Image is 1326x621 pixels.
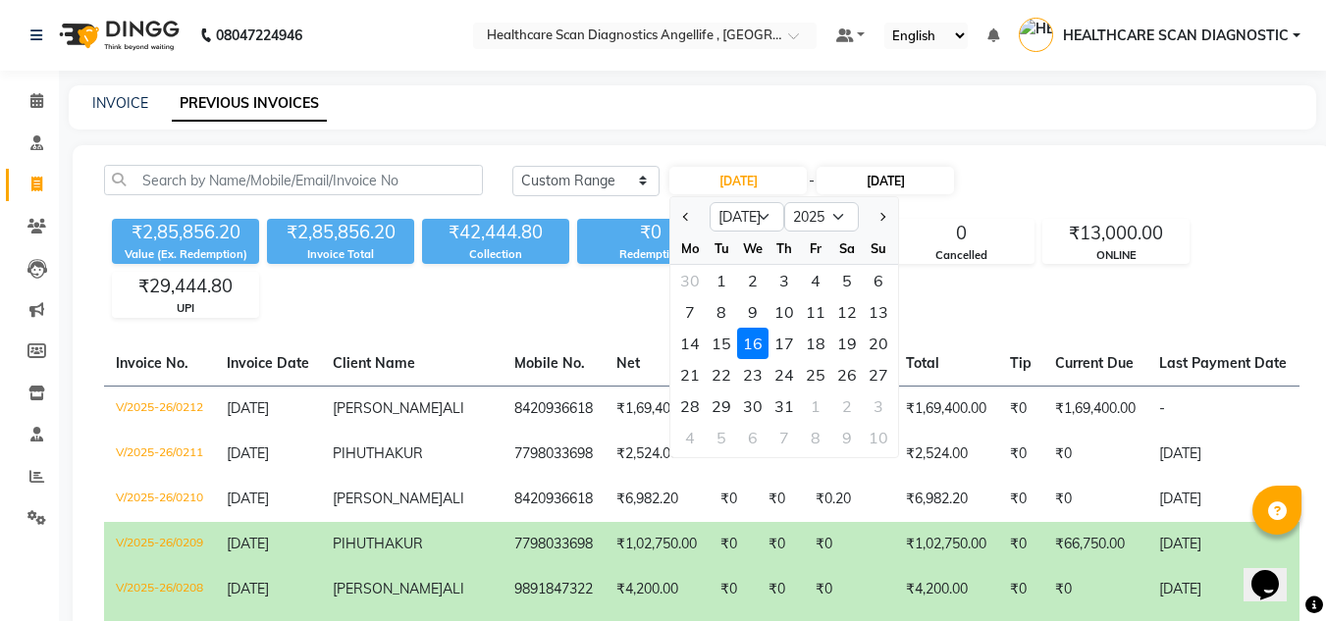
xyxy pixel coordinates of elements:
[874,201,890,233] button: Next month
[1055,354,1134,372] span: Current Due
[737,390,769,422] div: Wednesday, July 30, 2025
[737,296,769,328] div: 9
[769,265,800,296] div: 3
[706,328,737,359] div: 15
[800,233,831,264] div: Fr
[674,359,706,390] div: Monday, July 21, 2025
[831,328,863,359] div: Saturday, July 19, 2025
[333,580,443,597] span: [PERSON_NAME]
[706,422,737,453] div: 5
[333,444,366,462] span: PIHU
[669,167,807,194] input: Start Date
[769,390,800,422] div: Thursday, July 31, 2025
[737,422,769,453] div: Wednesday, August 6, 2025
[737,359,769,390] div: Wednesday, July 23, 2025
[863,422,894,453] div: Sunday, August 10, 2025
[709,522,757,567] td: ₹0
[998,477,1043,522] td: ₹0
[422,246,569,263] div: Collection
[800,265,831,296] div: 4
[863,390,894,422] div: Sunday, August 3, 2025
[888,220,1034,247] div: 0
[800,422,831,453] div: Friday, August 8, 2025
[104,477,215,522] td: V/2025-26/0210
[1147,522,1299,567] td: [DATE]
[678,201,695,233] button: Previous month
[769,422,800,453] div: Thursday, August 7, 2025
[863,265,894,296] div: Sunday, July 6, 2025
[800,328,831,359] div: Friday, July 18, 2025
[104,165,483,195] input: Search by Name/Mobile/Email/Invoice No
[894,432,998,477] td: ₹2,524.00
[817,167,954,194] input: End Date
[706,390,737,422] div: 29
[1010,354,1032,372] span: Tip
[422,219,569,246] div: ₹42,444.80
[443,490,464,507] span: ALI
[92,94,148,112] a: INVOICE
[831,296,863,328] div: Saturday, July 12, 2025
[674,359,706,390] div: 21
[1043,247,1189,264] div: ONLINE
[1043,220,1189,247] div: ₹13,000.00
[998,432,1043,477] td: ₹0
[706,422,737,453] div: Tuesday, August 5, 2025
[1244,543,1306,601] iframe: chat widget
[737,296,769,328] div: Wednesday, July 9, 2025
[605,567,709,612] td: ₹4,200.00
[1147,386,1299,432] td: -
[674,265,706,296] div: 30
[894,567,998,612] td: ₹4,200.00
[757,477,804,522] td: ₹0
[116,354,188,372] span: Invoice No.
[737,359,769,390] div: 23
[804,522,894,567] td: ₹0
[1043,432,1147,477] td: ₹0
[769,359,800,390] div: Thursday, July 24, 2025
[503,386,605,432] td: 8420936618
[863,359,894,390] div: 27
[1043,522,1147,567] td: ₹66,750.00
[894,522,998,567] td: ₹1,02,750.00
[863,328,894,359] div: 20
[605,432,709,477] td: ₹2,524.00
[894,386,998,432] td: ₹1,69,400.00
[227,399,269,417] span: [DATE]
[1043,386,1147,432] td: ₹1,69,400.00
[706,265,737,296] div: Tuesday, July 1, 2025
[104,386,215,432] td: V/2025-26/0212
[113,300,258,317] div: UPI
[737,422,769,453] div: 6
[227,444,269,462] span: [DATE]
[800,422,831,453] div: 8
[674,233,706,264] div: Mo
[1019,18,1053,52] img: HEALTHCARE SCAN DIAGNOSTIC
[514,354,585,372] span: Mobile No.
[1147,477,1299,522] td: [DATE]
[769,296,800,328] div: 10
[366,444,423,462] span: THAKUR
[706,265,737,296] div: 1
[605,386,709,432] td: ₹1,69,400.00
[863,328,894,359] div: Sunday, July 20, 2025
[104,567,215,612] td: V/2025-26/0208
[227,580,269,597] span: [DATE]
[831,265,863,296] div: Saturday, July 5, 2025
[800,359,831,390] div: 25
[443,399,464,417] span: ALI
[863,390,894,422] div: 3
[831,328,863,359] div: 19
[50,8,185,63] img: logo
[831,296,863,328] div: 12
[577,246,724,263] div: Redemption
[831,422,863,453] div: 9
[333,535,366,552] span: PIHU
[757,567,804,612] td: ₹0
[706,359,737,390] div: 22
[706,233,737,264] div: Tu
[104,432,215,477] td: V/2025-26/0211
[863,265,894,296] div: 6
[863,233,894,264] div: Su
[800,296,831,328] div: Friday, July 11, 2025
[769,359,800,390] div: 24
